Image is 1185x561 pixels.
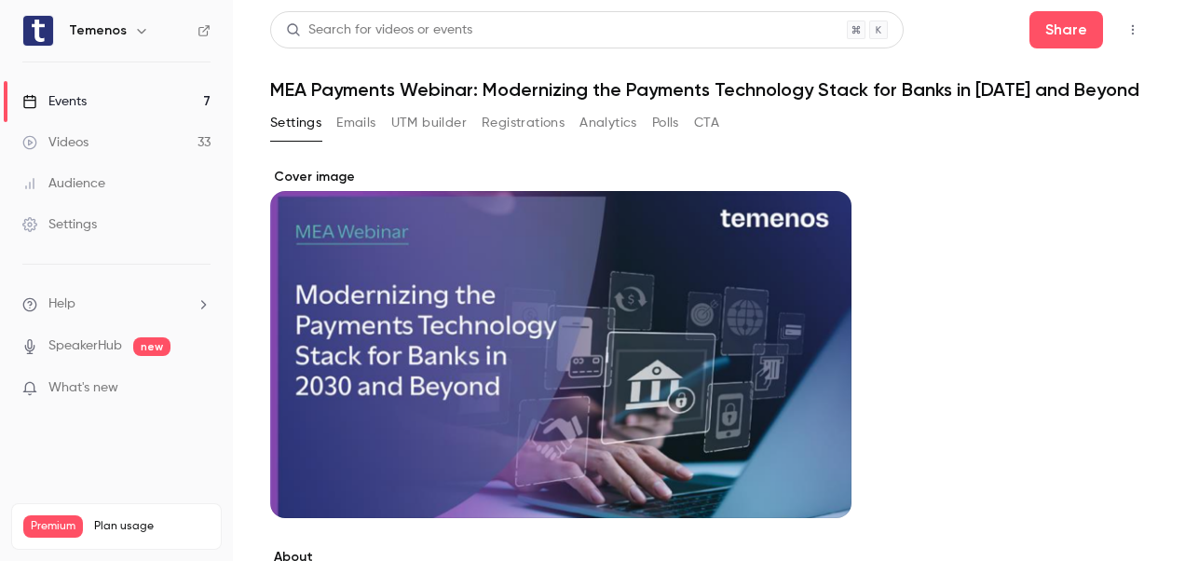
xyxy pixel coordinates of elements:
button: Polls [652,108,679,138]
button: Analytics [579,108,637,138]
button: Emails [336,108,375,138]
h1: MEA Payments Webinar: Modernizing the Payments Technology Stack for Banks in [DATE] and Beyond [270,78,1148,101]
span: Plan usage [94,519,210,534]
div: Events [22,92,87,111]
span: Help [48,294,75,314]
button: CTA [694,108,719,138]
button: UTM builder [391,108,467,138]
button: Share [1029,11,1103,48]
h6: Temenos [69,21,127,40]
div: Audience [22,174,105,193]
div: Settings [22,215,97,234]
section: Cover image [270,168,851,518]
button: Settings [270,108,321,138]
a: SpeakerHub [48,336,122,356]
span: What's new [48,378,118,398]
button: Registrations [482,108,565,138]
div: Videos [22,133,89,152]
li: help-dropdown-opener [22,294,211,314]
div: Search for videos or events [286,21,472,40]
label: Cover image [270,168,851,186]
img: Temenos [23,16,53,46]
span: new [133,337,170,356]
iframe: Noticeable Trigger [188,380,211,397]
span: Premium [23,515,83,538]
